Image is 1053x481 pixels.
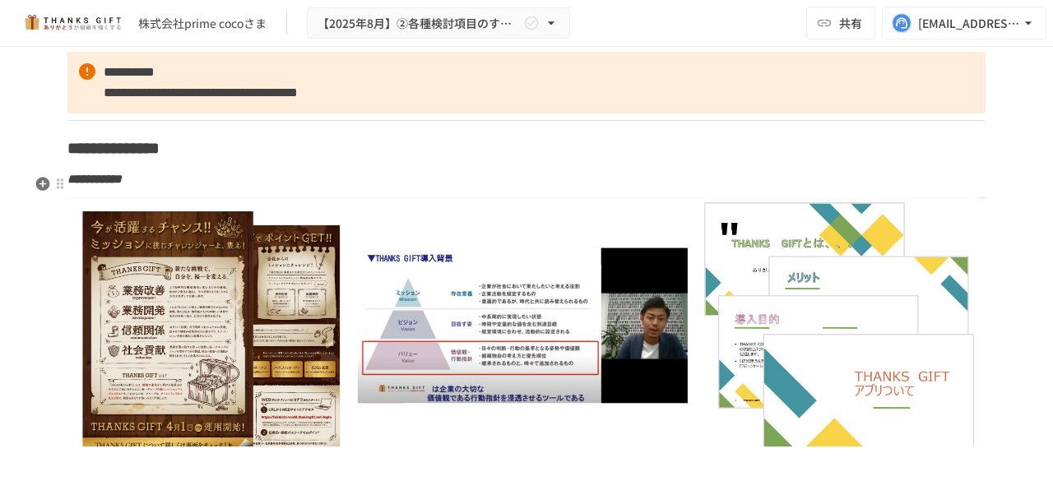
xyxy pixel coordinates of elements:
span: 【2025年8月】②各種検討項目のすり合わせ/ THANKS GIFTキックオフMTG [318,13,520,34]
img: mMP1OxWUAhQbsRWCurg7vIHe5HqDpP7qZo7fRoNLXQh [20,10,125,36]
div: [EMAIL_ADDRESS][DOMAIN_NAME] [918,13,1020,34]
button: 【2025年8月】②各種検討項目のすり合わせ/ THANKS GIFTキックオフMTG [307,7,570,39]
button: [EMAIL_ADDRESS][DOMAIN_NAME] [882,7,1046,39]
div: 株式会社prime cocoさま [138,15,267,32]
span: 共有 [839,14,862,32]
button: 共有 [806,7,875,39]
